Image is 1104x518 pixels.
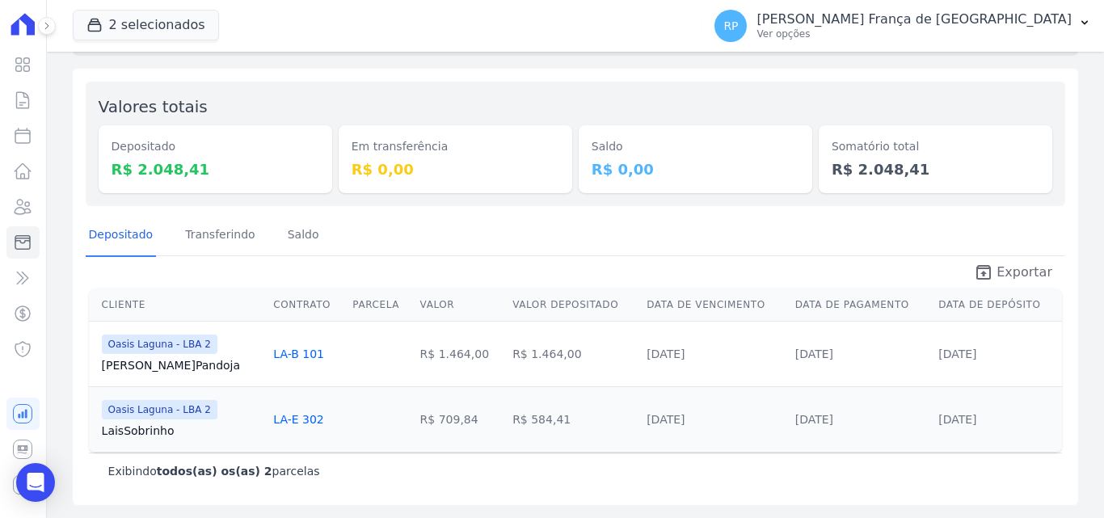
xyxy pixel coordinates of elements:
[73,10,219,40] button: 2 selecionados
[284,215,322,257] a: Saldo
[795,413,833,426] a: [DATE]
[108,463,320,479] p: Exibindo parcelas
[789,288,933,322] th: Data de Pagamento
[832,158,1039,180] dd: R$ 2.048,41
[592,138,799,155] dt: Saldo
[414,386,507,452] td: R$ 709,84
[273,347,324,360] a: LA-B 101
[414,321,507,386] td: R$ 1.464,00
[997,263,1052,282] span: Exportar
[112,138,319,155] dt: Depositado
[267,288,346,322] th: Contrato
[832,138,1039,155] dt: Somatório total
[756,27,1072,40] p: Ver opções
[86,215,157,257] a: Depositado
[273,413,323,426] a: LA-E 302
[506,321,640,386] td: R$ 1.464,00
[723,20,738,32] span: RP
[756,11,1072,27] p: [PERSON_NAME] França de [GEOGRAPHIC_DATA]
[102,400,217,419] span: Oasis Laguna - LBA 2
[102,357,261,373] a: [PERSON_NAME]Pandoja
[506,288,640,322] th: Valor Depositado
[932,288,1062,322] th: Data de Depósito
[352,158,559,180] dd: R$ 0,00
[647,347,685,360] a: [DATE]
[702,3,1104,48] button: RP [PERSON_NAME] França de [GEOGRAPHIC_DATA] Ver opções
[352,138,559,155] dt: Em transferência
[795,347,833,360] a: [DATE]
[961,263,1065,285] a: unarchive Exportar
[102,423,261,439] a: LaisSobrinho
[506,386,640,452] td: R$ 584,41
[938,347,976,360] a: [DATE]
[647,413,685,426] a: [DATE]
[157,465,272,478] b: todos(as) os(as) 2
[99,97,208,116] label: Valores totais
[592,158,799,180] dd: R$ 0,00
[346,288,413,322] th: Parcela
[414,288,507,322] th: Valor
[16,463,55,502] div: Open Intercom Messenger
[89,288,268,322] th: Cliente
[102,335,217,354] span: Oasis Laguna - LBA 2
[182,215,259,257] a: Transferindo
[112,158,319,180] dd: R$ 2.048,41
[974,263,993,282] i: unarchive
[640,288,789,322] th: Data de Vencimento
[938,413,976,426] a: [DATE]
